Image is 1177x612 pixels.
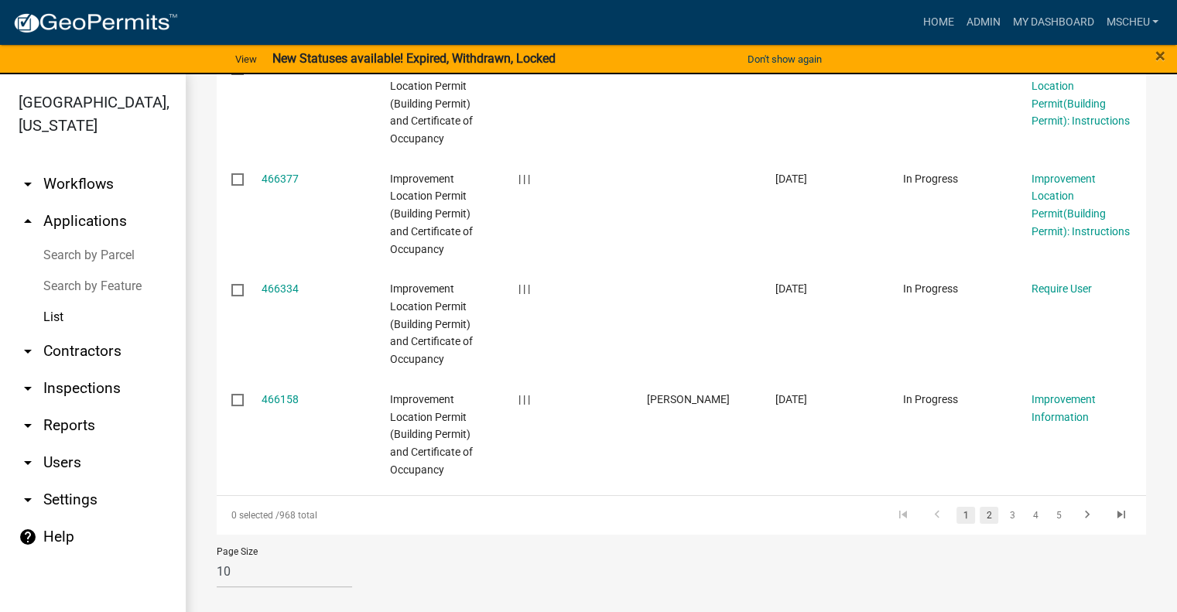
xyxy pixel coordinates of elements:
[903,62,958,74] span: In Progress
[1032,62,1130,127] a: Improvement Location Permit(Building Permit): Instructions
[518,393,529,405] span: | | |
[518,173,529,185] span: | | |
[977,502,1001,528] li: page 2
[19,491,37,509] i: arrow_drop_down
[1049,507,1068,524] a: 5
[272,51,556,66] strong: New Statuses available! Expired, Withdrawn, Locked
[262,173,299,185] a: 466377
[980,507,998,524] a: 2
[741,46,828,72] button: Don't show again
[775,173,806,185] span: 08/19/2025
[956,507,975,524] a: 1
[916,8,960,37] a: Home
[1003,507,1021,524] a: 3
[775,282,806,295] span: 08/19/2025
[646,393,729,405] span: Matthew Fritz
[1032,282,1092,295] a: Require User
[903,282,958,295] span: In Progress
[390,173,473,255] span: Improvement Location Permit (Building Permit) and Certificate of Occupancy
[888,507,918,524] a: go to first page
[1026,507,1045,524] a: 4
[1001,502,1024,528] li: page 3
[1032,393,1096,423] a: Improvement Information
[960,8,1006,37] a: Admin
[262,282,299,295] a: 466334
[518,282,529,295] span: | | |
[19,342,37,361] i: arrow_drop_down
[1155,46,1165,65] button: Close
[19,453,37,472] i: arrow_drop_down
[262,393,299,405] a: 466158
[1024,502,1047,528] li: page 4
[922,507,952,524] a: go to previous page
[775,393,806,405] span: 08/19/2025
[217,496,583,535] div: 968 total
[19,212,37,231] i: arrow_drop_up
[1006,8,1100,37] a: My Dashboard
[1155,45,1165,67] span: ×
[903,393,958,405] span: In Progress
[19,379,37,398] i: arrow_drop_down
[903,173,958,185] span: In Progress
[1107,507,1136,524] a: go to last page
[954,502,977,528] li: page 1
[1100,8,1165,37] a: mscheu
[229,46,263,72] a: View
[231,510,279,521] span: 0 selected /
[19,416,37,435] i: arrow_drop_down
[390,282,473,365] span: Improvement Location Permit (Building Permit) and Certificate of Occupancy
[1073,507,1102,524] a: go to next page
[19,175,37,193] i: arrow_drop_down
[1032,173,1130,238] a: Improvement Location Permit(Building Permit): Instructions
[390,62,473,145] span: Improvement Location Permit (Building Permit) and Certificate of Occupancy
[390,393,473,476] span: Improvement Location Permit (Building Permit) and Certificate of Occupancy
[1047,502,1070,528] li: page 5
[19,528,37,546] i: help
